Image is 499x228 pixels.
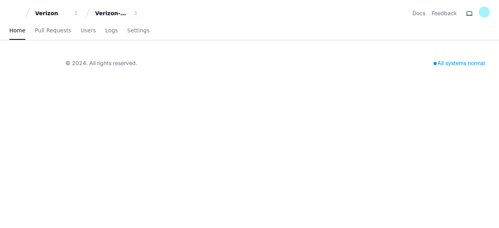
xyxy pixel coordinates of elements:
button: Feedback [432,9,457,17]
a: Docs [412,9,425,17]
a: Users [81,22,96,40]
span: Logs [105,28,118,33]
div: © 2024. All rights reserved. [65,59,137,67]
button: Verizon [32,6,82,20]
div: All systems normal [429,58,490,69]
span: Settings [127,28,149,33]
a: Settings [127,22,149,40]
a: Home [9,22,25,40]
div: Verizon-Clarify-Order-Management [95,9,129,17]
span: Users [81,28,96,33]
span: Home [9,28,25,33]
span: Pull Requests [35,28,71,33]
div: Verizon [35,9,69,17]
button: Verizon-Clarify-Order-Management [92,6,142,20]
a: Logs [105,22,118,40]
a: Pull Requests [35,22,71,40]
